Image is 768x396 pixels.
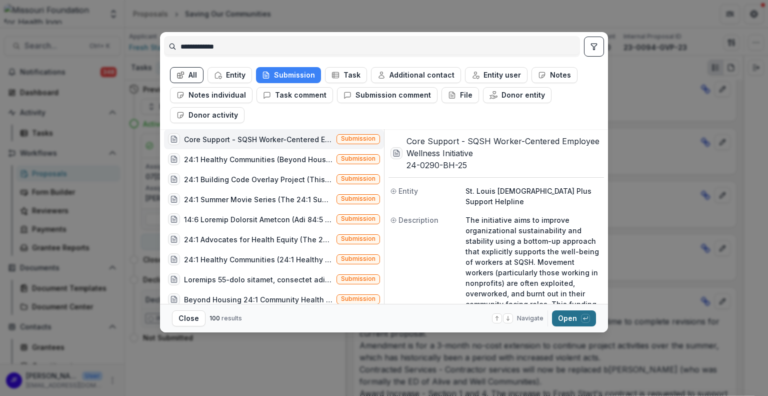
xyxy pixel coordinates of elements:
[341,295,375,302] span: Submission
[341,215,375,222] span: Submission
[584,37,604,57] button: toggle filters
[441,87,479,103] button: File
[341,275,375,282] span: Submission
[552,310,596,326] button: Open
[465,186,602,207] p: St. Louis [DEMOGRAPHIC_DATA] Plus Support Helpline
[209,314,220,322] span: 100
[184,294,332,305] div: Beyond Housing 24:1 Community Health Worker Project (Beyond Housing will employ two Community Hea...
[341,235,375,242] span: Submission
[465,215,602,372] p: The initiative aims to improve organizational sustainability and stability using a bottom-up appr...
[337,87,437,103] button: Submission comment
[341,175,375,182] span: Submission
[256,67,321,83] button: Submission
[256,87,333,103] button: Task comment
[170,87,252,103] button: Notes individual
[465,67,527,83] button: Entity user
[184,234,332,245] div: 24:1 Advocates for Health Equity (The 24:1 Initiative in the Normandy Schools Collaborative bring...
[531,67,577,83] button: Notes
[184,254,332,265] div: 24:1 Healthy Communities (24:1 Healthy Communities is an initiative to reduce [MEDICAL_DATA] in t...
[184,194,332,205] div: 24:1 Summer Movie Series (The 24:1 Summer Movie Series is a free monthly event that will build so...
[483,87,551,103] button: Donor entity
[406,159,602,171] h3: 24-0290-BH-25
[184,154,332,165] div: 24:1 Healthy Communities (Beyond Housing requests funds to continue the 24:1 Healthy Communities ...
[341,255,375,262] span: Submission
[221,314,242,322] span: results
[325,67,367,83] button: Task
[207,67,252,83] button: Entity
[184,134,332,145] div: Core Support - SQSH Worker-Centered Employee Wellness Initiative (The initiative aims to improve ...
[170,67,203,83] button: All
[184,174,332,185] div: 24:1 Building Code Overlay Project (This Building Code Overlay project is a two-year, cross-secto...
[172,310,205,326] button: Close
[406,135,602,159] h3: Core Support - SQSH Worker-Centered Employee Wellness Initiative
[341,135,375,142] span: Submission
[184,214,332,225] div: 14:6 Loremip Dolorsit Ametcon (Adi 84:5 Elitsed Doeiusmo Tempori utla etdolo m aliquae adminimven...
[341,155,375,162] span: Submission
[398,186,418,196] span: Entity
[517,314,543,323] span: Navigate
[170,107,244,123] button: Donor activity
[341,195,375,202] span: Submission
[184,274,332,285] div: Loremips 55-dolo sitamet, consectet adipisc, elitseddoe tem incid utlabore et dolorem al enimadmi...
[371,67,461,83] button: Additional contact
[398,215,438,225] span: Description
